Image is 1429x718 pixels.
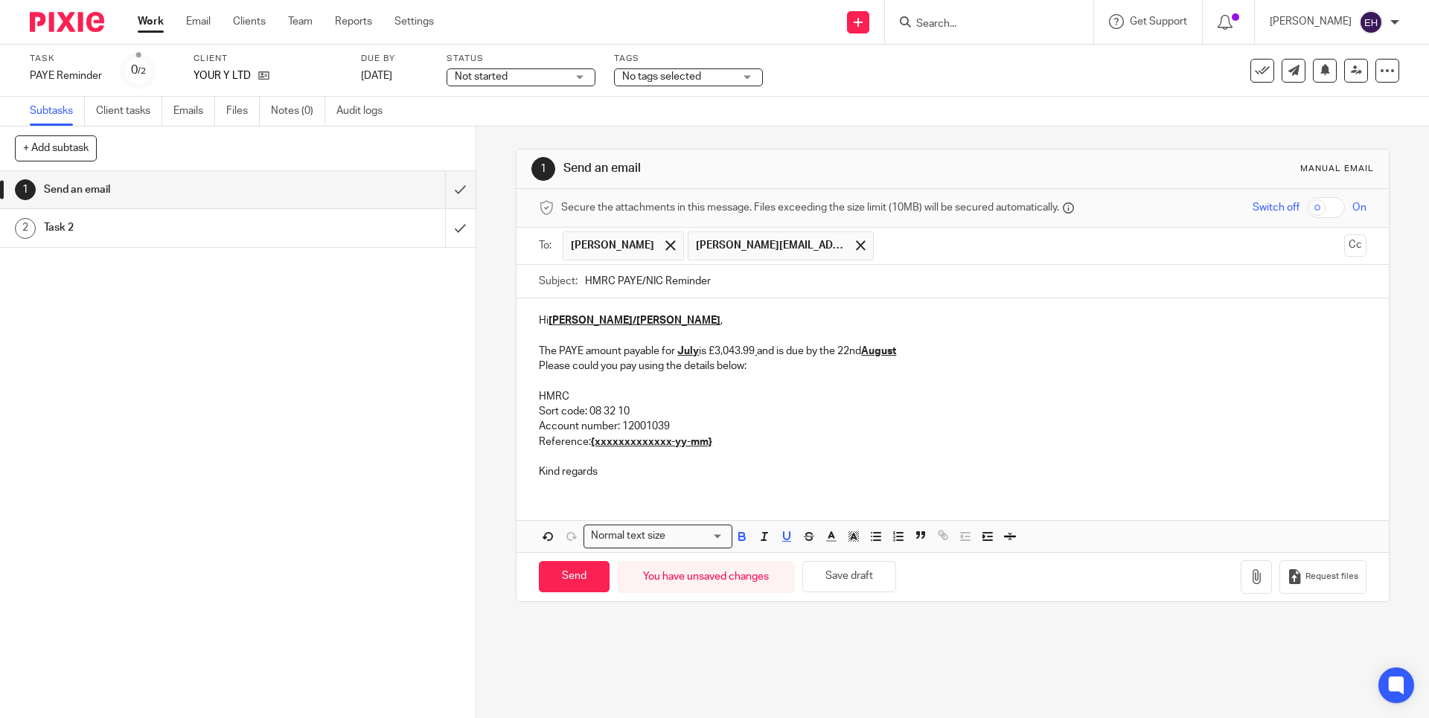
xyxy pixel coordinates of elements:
div: 1 [15,179,36,200]
p: Sort code: 08 32 10 [539,404,1366,419]
a: Audit logs [336,97,394,126]
div: 1 [531,157,555,181]
p: [PERSON_NAME] [1270,14,1352,29]
small: /2 [138,67,146,75]
a: Client tasks [96,97,162,126]
label: Client [194,53,342,65]
p: Please could you pay using the details below: [539,359,1366,374]
span: Not started [455,71,508,82]
h1: Send an email [563,161,985,176]
p: The PAYE amount payable for is £3,043.99 and is due by the 22nd [539,344,1366,359]
p: Hi , [539,313,1366,328]
label: To: [539,238,555,253]
u: [PERSON_NAME]/[PERSON_NAME] [549,315,720,326]
div: Search for option [584,525,732,548]
label: Subject: [539,274,578,289]
span: Request files [1305,571,1358,583]
span: On [1352,200,1366,215]
button: Save draft [802,561,896,593]
a: Reports [335,14,372,29]
button: Request files [1279,560,1366,594]
label: Due by [361,53,428,65]
div: Manual email [1300,163,1374,175]
img: Pixie [30,12,104,32]
span: [PERSON_NAME][EMAIL_ADDRESS][DOMAIN_NAME] [696,238,845,253]
a: Work [138,14,164,29]
span: [DATE] [361,71,392,81]
a: Files [226,97,260,126]
h1: Task 2 [44,217,301,239]
div: 2 [15,218,36,239]
u: August [861,346,896,356]
a: Notes (0) [271,97,325,126]
p: YOUR Y LTD [194,68,251,83]
span: Normal text size [587,528,668,544]
div: 0 [131,62,146,79]
u: {xxxxxxxxxxxxx-yy-mm} [591,437,712,447]
img: svg%3E [1359,10,1383,34]
a: Emails [173,97,215,126]
span: Get Support [1130,16,1187,27]
input: Search [915,18,1049,31]
p: Account number: 12001039 [539,419,1366,434]
div: PAYE Reminder [30,68,102,83]
span: [PERSON_NAME] [571,238,654,253]
button: Cc [1344,234,1366,257]
h1: Send an email [44,179,301,201]
span: Secure the attachments in this message. Files exceeding the size limit (10MB) will be secured aut... [561,200,1059,215]
button: + Add subtask [15,135,97,161]
input: Send [539,561,610,593]
p: HMRC [539,389,1366,404]
a: Clients [233,14,266,29]
span: Switch off [1253,200,1299,215]
input: Search for option [670,528,723,544]
u: July [677,346,699,356]
span: No tags selected [622,71,701,82]
label: Tags [614,53,763,65]
div: You have unsaved changes [617,561,795,593]
p: Kind regards [539,464,1366,479]
a: Settings [394,14,434,29]
label: Task [30,53,102,65]
label: Status [447,53,595,65]
a: Email [186,14,211,29]
a: Subtasks [30,97,85,126]
p: Reference: [539,435,1366,449]
a: Team [288,14,313,29]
